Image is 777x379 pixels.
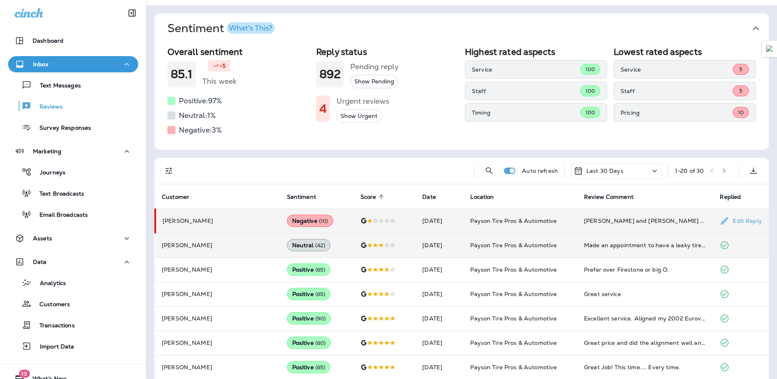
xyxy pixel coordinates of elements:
div: What's This? [229,24,272,32]
span: ( 42 ) [315,242,326,249]
span: Payson Tire Pros & Automotive [470,290,557,298]
span: Review Comment [584,193,644,200]
span: 100 [586,109,595,116]
h2: Highest rated aspects [465,47,607,57]
button: Marketing [8,143,138,159]
p: Assets [33,235,52,242]
span: ( 10 ) [319,218,328,224]
button: Customers [8,295,138,312]
div: Positive [287,264,331,276]
p: Staff [472,88,580,94]
p: Analytics [32,280,66,288]
button: SentimentWhat's This? [161,13,775,44]
button: What's This? [227,22,275,34]
p: Text Messages [32,82,81,90]
p: Email Broadcasts [31,211,88,219]
p: Customers [31,301,70,309]
p: Service [472,66,580,73]
p: Service [621,66,733,73]
h5: Positive: 97 % [179,94,222,107]
button: Export as CSV [745,163,762,179]
span: Replied [720,194,741,200]
h5: Negative: 3 % [179,124,222,137]
div: Great service [584,290,707,298]
div: Prefer over Firestone or big O. [584,266,707,274]
p: Text Broadcasts [31,190,84,198]
span: Payson Tire Pros & Automotive [470,315,557,322]
p: Survey Responses [31,124,91,132]
span: Payson Tire Pros & Automotive [470,266,557,273]
p: Reviews [31,103,63,111]
span: Payson Tire Pros & Automotive [470,242,557,249]
td: [DATE] [416,233,464,257]
button: Filters [161,163,177,179]
span: Date [422,193,447,200]
div: Great Job! This time.... Every time. [584,363,707,371]
h1: 4 [319,102,327,115]
span: Location [470,193,504,200]
p: [PERSON_NAME] [162,266,274,273]
p: [PERSON_NAME] [162,364,274,370]
span: Score [360,194,376,200]
button: Assets [8,230,138,246]
h1: 892 [319,68,341,81]
div: 1 - 20 of 30 [675,168,704,174]
td: [DATE] [416,306,464,331]
p: Data [33,259,47,265]
button: Inbox [8,56,138,72]
button: Text Broadcasts [8,185,138,202]
h5: This week [202,75,237,88]
button: Import Data [8,338,138,355]
span: ( 90 ) [315,315,326,322]
p: Marketing [33,148,61,155]
div: Neutral [287,239,331,251]
div: Positive [287,361,331,373]
img: Detect Auto [766,45,773,52]
button: Collapse Sidebar [121,5,143,21]
span: 100 [586,87,595,94]
button: Text Messages [8,76,138,94]
button: Data [8,254,138,270]
span: Customer [162,194,189,200]
h2: Overall sentiment [167,47,310,57]
span: Score [360,193,387,200]
button: Search Reviews [481,163,497,179]
span: 19 [19,370,30,378]
p: -5 [219,62,226,70]
h1: 85.1 [171,68,193,81]
td: [DATE] [416,257,464,282]
div: SentimentWhat's This? [154,44,769,150]
p: Timing [472,109,580,116]
p: Transactions [31,322,75,330]
span: ( 85 ) [315,266,326,273]
p: Edit Reply [729,218,762,224]
p: Inbox [33,61,48,68]
button: Journeys [8,163,138,181]
button: Show Pending [350,75,398,88]
span: 5 [739,87,742,94]
p: Staff [621,88,733,94]
p: [PERSON_NAME] [162,242,274,248]
button: Dashboard [8,33,138,49]
span: 100 [586,66,595,73]
span: Payson Tire Pros & Automotive [470,364,557,371]
p: Import Data [32,343,74,351]
div: Positive [287,288,331,300]
div: Positive [287,312,331,325]
span: Location [470,194,494,200]
button: Email Broadcasts [8,206,138,223]
h5: Pending reply [350,60,399,73]
button: Survey Responses [8,119,138,136]
td: [DATE] [416,282,464,306]
span: ( 85 ) [315,364,326,371]
h2: Lowest rated aspects [614,47,756,57]
span: Payson Tire Pros & Automotive [470,217,557,224]
span: Customer [162,193,200,200]
span: Review Comment [584,194,634,200]
div: Brian and Jeff are not reliable people they told me to cut my Cadillac converter off and they wou... [584,217,707,225]
span: 5 [739,66,742,73]
p: Journeys [32,169,65,177]
h5: Neutral: 1 % [179,109,216,122]
p: Dashboard [33,37,63,44]
h1: Sentiment [167,22,275,35]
